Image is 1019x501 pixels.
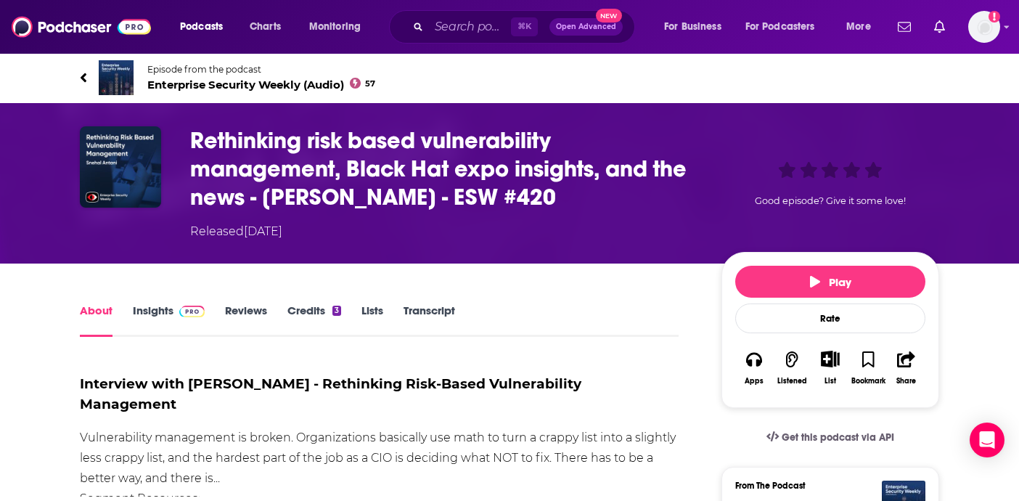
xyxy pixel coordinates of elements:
img: Enterprise Security Weekly (Audio) [99,60,134,95]
button: Play [735,266,925,298]
img: User Profile [968,11,1000,43]
h3: From The Podcast [735,481,914,491]
button: Show More Button [815,351,845,367]
span: Podcasts [180,17,223,37]
div: Search podcasts, credits, & more... [403,10,649,44]
h1: Rethinking risk based vulnerability management, Black Hat expo insights, and the news - Snehal An... [190,126,698,211]
a: Charts [240,15,290,38]
span: New [596,9,622,23]
button: open menu [736,15,836,38]
h3: Interview with [PERSON_NAME] - Rethinking Risk-Based Vulnerability Management [80,374,679,415]
div: Share [896,377,916,386]
div: List [824,376,836,386]
span: Good episode? Give it some love! [755,195,906,206]
span: Charts [250,17,281,37]
a: Credits3 [287,304,341,337]
span: For Business [664,17,721,37]
span: Episode from the podcast [147,64,375,75]
img: Rethinking risk based vulnerability management, Black Hat expo insights, and the news - Snehal An... [80,126,161,208]
svg: Add a profile image [989,11,1000,23]
img: Podchaser Pro [179,306,205,317]
div: Open Intercom Messenger [970,423,1004,457]
span: For Podcasters [745,17,815,37]
span: More [846,17,871,37]
div: Released [DATE] [190,223,282,240]
div: Listened [777,377,807,386]
span: 57 [365,81,375,87]
a: About [80,304,112,337]
div: Apps [745,377,764,386]
button: Bookmark [849,341,887,394]
button: Open AdvancedNew [549,18,623,36]
a: Get this podcast via API [755,420,906,455]
button: open menu [170,15,242,38]
a: Show notifications dropdown [928,15,951,39]
div: Bookmark [851,377,885,386]
a: Enterprise Security Weekly (Audio)Episode from the podcastEnterprise Security Weekly (Audio)57 [80,60,509,95]
a: Transcript [404,304,455,337]
a: Lists [361,304,383,337]
input: Search podcasts, credits, & more... [429,15,511,38]
div: Rate [735,304,925,333]
button: open menu [654,15,740,38]
img: Podchaser - Follow, Share and Rate Podcasts [12,13,151,41]
button: Show profile menu [968,11,1000,43]
span: Get this podcast via API [782,431,894,444]
a: InsightsPodchaser Pro [133,304,205,337]
span: Open Advanced [556,23,616,30]
div: 3 [332,306,341,316]
button: Apps [735,341,773,394]
div: Show More ButtonList [811,341,849,394]
span: Play [810,275,851,289]
a: Show notifications dropdown [892,15,917,39]
button: Listened [773,341,811,394]
span: Logged in as SolComms [968,11,1000,43]
a: Reviews [225,304,267,337]
button: open menu [299,15,380,38]
button: Share [888,341,925,394]
span: Enterprise Security Weekly (Audio) [147,78,375,91]
span: Monitoring [309,17,361,37]
button: open menu [836,15,889,38]
span: ⌘ K [511,17,538,36]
